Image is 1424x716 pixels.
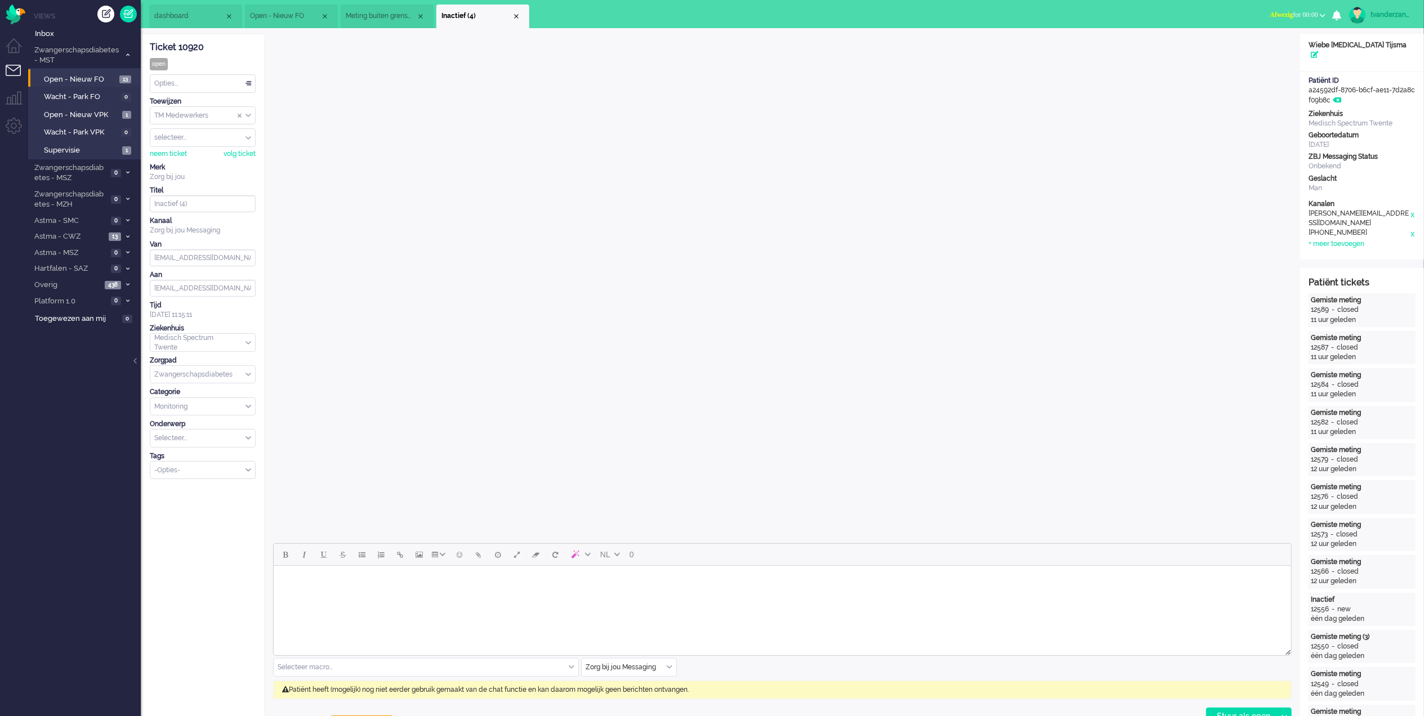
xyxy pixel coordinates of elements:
li: 12466 [341,5,434,28]
span: 0 [122,315,132,323]
button: Fullscreen [507,545,526,564]
span: Supervisie [44,145,119,156]
div: 12584 [1311,380,1329,390]
div: Close tab [320,12,329,21]
div: volg ticket [224,149,256,159]
div: - [1328,492,1337,502]
span: Meting buiten grenswaarden [346,11,416,21]
div: Assign User [150,128,256,147]
div: closed [1337,567,1359,576]
div: [DATE] [1309,140,1416,150]
div: Geslacht [1309,174,1416,184]
li: Dashboard [149,5,242,28]
a: Inbox [33,27,141,39]
span: for 00:00 [1270,11,1318,19]
a: Wacht - Park VPK 0 [33,126,140,138]
div: Onderwerp [150,419,256,429]
div: Gemiste meting [1311,296,1413,305]
span: Astma - CWZ [33,231,105,242]
span: Astma - MSZ [33,248,108,258]
div: 12589 [1311,305,1329,315]
a: Wacht - Park FO 0 [33,90,140,102]
li: Afwezigfor 00:00 [1263,3,1332,28]
div: 12556 [1311,605,1329,614]
span: 13 [119,75,131,84]
div: closed [1337,343,1358,352]
span: dashboard [154,11,225,21]
span: Inactief (4) [441,11,512,21]
button: Afwezigfor 00:00 [1263,7,1332,23]
div: x [1410,209,1416,228]
li: Admin menu [6,118,31,143]
span: Toegewezen aan mij [35,314,119,324]
div: 12582 [1311,418,1328,427]
span: 0 [121,93,131,101]
li: Supervisor menu [6,91,31,117]
div: - [1329,679,1337,689]
div: closed [1336,530,1358,539]
img: avatar [1349,7,1366,24]
div: Medisch Spectrum Twente [1309,119,1416,128]
span: Platform 1.0 [33,296,108,307]
div: closed [1337,305,1359,315]
div: - [1329,305,1337,315]
div: + meer toevoegen [1309,239,1364,249]
span: Wacht - Park FO [44,92,118,102]
div: Select Tags [150,461,256,480]
a: Open - Nieuw FO 13 [33,73,140,85]
div: Gemiste meting [1311,445,1413,455]
div: Patiënt tickets [1309,276,1416,289]
div: Onbekend [1309,162,1416,171]
div: 12573 [1311,530,1328,539]
div: - [1328,455,1337,464]
button: Insert/edit image [410,545,429,564]
div: Patiënt heeft (mogelijk) nog niet eerder gebruik gemaakt van de chat functie en kan daarom mogeli... [273,681,1292,699]
div: 12549 [1311,679,1329,689]
div: 12 uur geleden [1311,464,1413,474]
span: 1 [122,111,131,119]
li: Tickets menu [6,65,31,90]
div: Gemiste meting [1311,520,1413,530]
div: één dag geleden [1311,651,1413,661]
div: Gemiste meting [1311,333,1413,343]
div: 11 uur geleden [1311,352,1413,362]
span: 13 [109,232,121,241]
div: Gemiste meting [1311,557,1413,567]
button: Insert/edit link [391,545,410,564]
div: Man [1309,184,1416,193]
span: Zwangerschapsdiabetes - MZH [33,189,108,210]
span: Wacht - Park VPK [44,127,118,138]
div: 11 uur geleden [1311,427,1413,437]
div: [PHONE_NUMBER] [1309,228,1410,239]
div: [DATE] 11:15:11 [150,301,256,320]
div: Gemiste meting [1311,482,1413,492]
span: 0 [111,265,121,273]
div: Assign Group [150,106,256,125]
div: één dag geleden [1311,689,1413,699]
li: View [245,5,338,28]
span: Astma - SMC [33,216,108,226]
button: Emoticons [450,545,469,564]
div: Kanalen [1309,199,1416,209]
div: 12 uur geleden [1311,539,1413,549]
div: tvanderzandenvpk1 [1371,9,1413,20]
button: Bullet list [352,545,372,564]
div: Gemiste meting [1311,669,1413,679]
div: Creëer ticket [97,6,114,23]
span: Inbox [35,29,141,39]
div: Wiebe [MEDICAL_DATA] Tijsma [1300,41,1424,60]
span: 0 [111,195,121,204]
a: Toegewezen aan mij 0 [33,312,141,324]
div: Gemiste meting (3) [1311,632,1413,642]
span: 0 [111,169,121,177]
span: 0 [630,550,634,559]
button: Table [429,545,450,564]
div: 12 uur geleden [1311,502,1413,512]
div: 11 uur geleden [1311,390,1413,399]
div: Ziekenhuis [1309,109,1416,119]
div: Ticket 10920 [150,41,256,54]
span: Zwangerschapsdiabetes - MST [33,45,120,66]
div: closed [1337,642,1359,651]
button: Italic [295,545,314,564]
span: Zwangerschapsdiabetes - MSZ [33,163,108,184]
